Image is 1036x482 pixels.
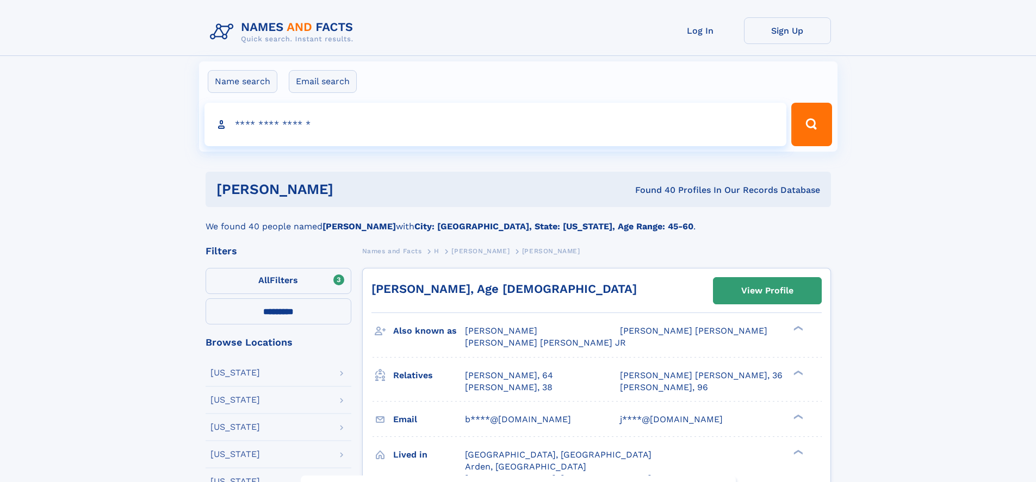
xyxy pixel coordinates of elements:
[371,282,637,296] a: [PERSON_NAME], Age [DEMOGRAPHIC_DATA]
[791,103,832,146] button: Search Button
[451,244,510,258] a: [PERSON_NAME]
[322,221,396,231] b: [PERSON_NAME]
[451,247,510,255] span: [PERSON_NAME]
[791,413,804,420] div: ❯
[206,17,362,47] img: Logo Names and Facts
[204,103,787,146] input: search input
[741,278,793,303] div: View Profile
[484,184,820,196] div: Found 40 Profiles In Our Records Database
[216,183,485,196] h1: [PERSON_NAME]
[206,337,351,347] div: Browse Locations
[414,221,693,231] b: City: [GEOGRAPHIC_DATA], State: [US_STATE], Age Range: 45-60
[620,381,708,393] a: [PERSON_NAME], 96
[362,244,422,258] a: Names and Facts
[465,449,652,460] span: [GEOGRAPHIC_DATA], [GEOGRAPHIC_DATA]
[744,17,831,44] a: Sign Up
[258,275,270,285] span: All
[657,17,744,44] a: Log In
[210,423,260,431] div: [US_STATE]
[289,70,357,93] label: Email search
[393,410,465,429] h3: Email
[206,268,351,294] label: Filters
[620,370,783,381] a: [PERSON_NAME] [PERSON_NAME], 36
[791,369,804,376] div: ❯
[393,446,465,464] h3: Lived in
[206,246,351,256] div: Filters
[791,325,804,332] div: ❯
[210,368,260,377] div: [US_STATE]
[714,278,821,304] a: View Profile
[620,325,767,336] span: [PERSON_NAME] [PERSON_NAME]
[393,366,465,385] h3: Relatives
[393,322,465,340] h3: Also known as
[465,325,537,336] span: [PERSON_NAME]
[465,461,586,472] span: Arden, [GEOGRAPHIC_DATA]
[210,396,260,404] div: [US_STATE]
[208,70,277,93] label: Name search
[206,207,831,233] div: We found 40 people named with .
[791,448,804,455] div: ❯
[522,247,580,255] span: [PERSON_NAME]
[210,450,260,459] div: [US_STATE]
[465,337,626,348] span: [PERSON_NAME] [PERSON_NAME] JR
[434,244,439,258] a: H
[465,381,553,393] a: [PERSON_NAME], 38
[465,370,553,381] a: [PERSON_NAME], 64
[434,247,439,255] span: H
